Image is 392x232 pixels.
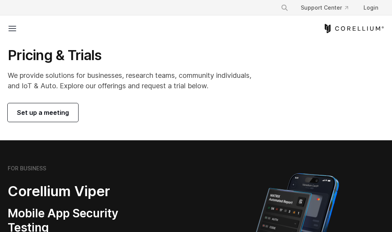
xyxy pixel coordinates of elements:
button: Search [278,1,291,15]
span: Set up a meeting [17,108,69,117]
a: Support Center [295,1,354,15]
h1: Pricing & Trials [8,47,254,64]
a: Corellium Home [323,24,384,33]
a: Login [357,1,384,15]
h6: FOR BUSINESS [8,165,46,172]
a: Set up a meeting [8,103,78,122]
h2: Corellium Viper [8,183,159,200]
p: We provide solutions for businesses, research teams, community individuals, and IoT & Auto. Explo... [8,70,254,91]
div: Navigation Menu [275,1,384,15]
